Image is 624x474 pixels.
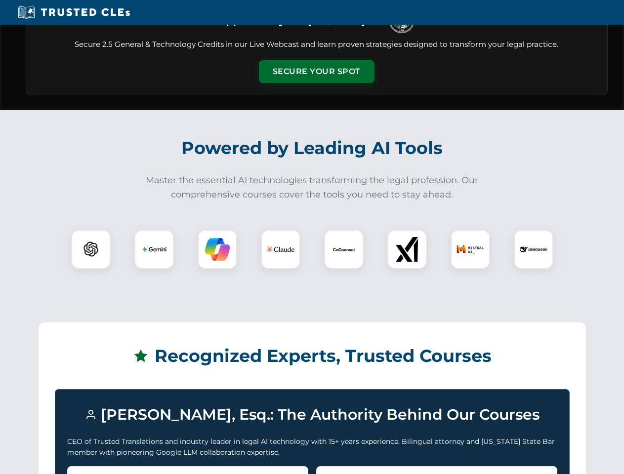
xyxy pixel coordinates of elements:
[259,60,374,83] button: Secure Your Spot
[395,237,419,262] img: xAI Logo
[451,230,490,269] div: Mistral AI
[134,230,174,269] div: Gemini
[205,237,230,262] img: Copilot Logo
[71,230,111,269] div: ChatGPT
[387,230,427,269] div: xAI
[15,5,133,20] img: Trusted CLEs
[67,436,557,458] p: CEO of Trusted Translations and industry leader in legal AI technology with 15+ years experience....
[55,339,570,373] h2: Recognized Experts, Trusted Courses
[332,237,356,262] img: CoCounsel Logo
[514,230,553,269] div: DeepSeek
[38,39,595,50] p: Secure 2.5 General & Technology Credits in our Live Webcast and learn proven strategies designed ...
[142,237,166,262] img: Gemini Logo
[261,230,300,269] div: Claude
[77,235,105,264] img: ChatGPT Logo
[198,230,237,269] div: Copilot
[39,131,586,165] h2: Powered by Leading AI Tools
[67,401,557,428] h3: [PERSON_NAME], Esq.: The Authority Behind Our Courses
[139,173,485,202] p: Master the essential AI technologies transforming the legal profession. Our comprehensive courses...
[267,236,294,263] img: Claude Logo
[324,230,364,269] div: CoCounsel
[520,236,547,263] img: DeepSeek Logo
[457,236,484,263] img: Mistral AI Logo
